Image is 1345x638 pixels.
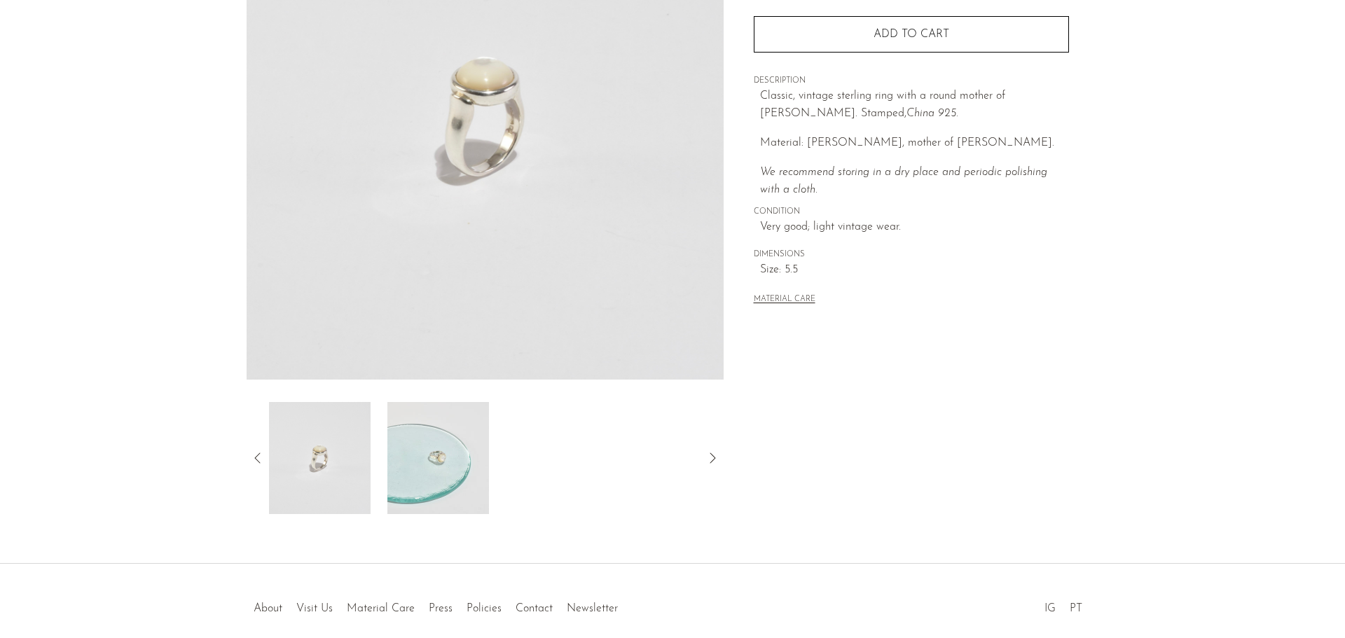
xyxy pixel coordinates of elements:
p: Material: [PERSON_NAME], mother of [PERSON_NAME]. [760,134,1069,153]
img: Round Mother of Pearl Ring [387,402,489,514]
span: Size: 5.5 [760,261,1069,279]
span: DIMENSIONS [754,249,1069,261]
a: Contact [516,603,553,614]
img: Round Mother of Pearl Ring [269,402,371,514]
i: We recommend storing in a dry place and periodic polishing with a cloth. [760,167,1047,196]
em: China 925. [906,108,958,119]
span: DESCRIPTION [754,75,1069,88]
button: MATERIAL CARE [754,295,815,305]
a: IG [1044,603,1056,614]
p: Classic, vintage sterling ring with a round mother of [PERSON_NAME]. Stamped, [760,88,1069,123]
span: Add to cart [874,29,949,40]
ul: Social Medias [1037,592,1089,618]
a: Visit Us [296,603,333,614]
a: About [254,603,282,614]
a: Material Care [347,603,415,614]
ul: Quick links [247,592,625,618]
a: Policies [467,603,502,614]
a: PT [1070,603,1082,614]
span: CONDITION [754,206,1069,219]
a: Press [429,603,453,614]
span: Very good; light vintage wear. [760,219,1069,237]
button: Add to cart [754,16,1069,53]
